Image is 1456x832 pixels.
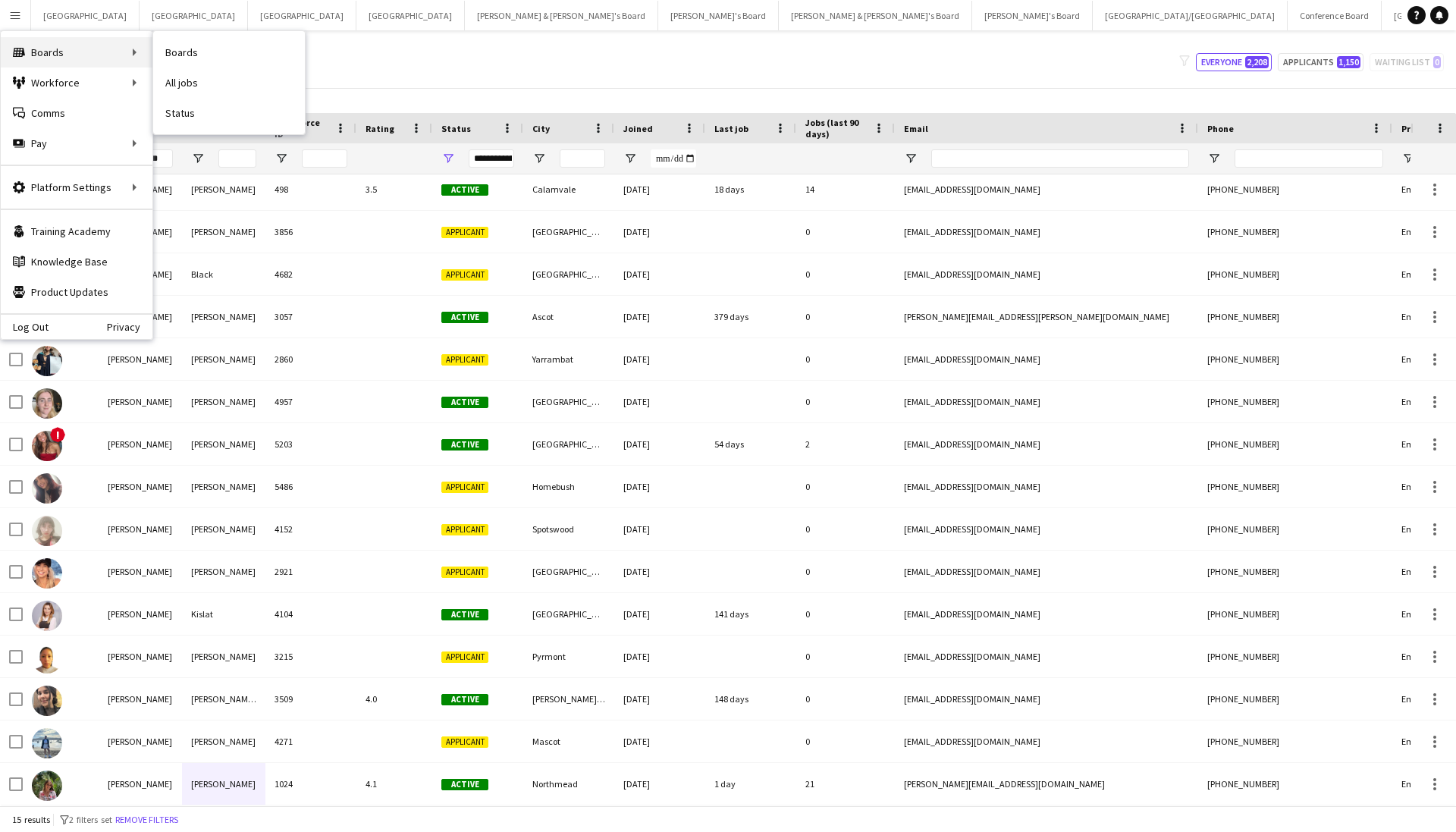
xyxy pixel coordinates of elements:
div: [EMAIL_ADDRESS][DOMAIN_NAME] [895,381,1198,422]
div: [PERSON_NAME] Bay [523,678,614,720]
button: Everyone2,208 [1196,53,1272,71]
div: Mascot [523,721,614,762]
div: Workforce [1,68,152,98]
div: [DATE] [614,593,705,635]
div: [PERSON_NAME] [99,678,182,720]
div: [PERSON_NAME] [99,593,182,635]
span: Applicant [441,482,488,493]
div: [DATE] [614,211,705,253]
div: [DATE] [614,423,705,465]
div: [EMAIL_ADDRESS][DOMAIN_NAME] [895,423,1198,465]
div: Yarrambat [523,338,614,380]
div: 1024 [265,763,356,805]
div: [DATE] [614,296,705,338]
div: [DATE] [614,721,705,762]
button: [GEOGRAPHIC_DATA] [140,1,248,30]
span: Active [441,397,488,408]
span: 1,150 [1337,56,1360,68]
div: [PHONE_NUMBER] [1198,763,1392,805]
div: [PERSON_NAME] [99,721,182,762]
div: 5486 [265,466,356,507]
div: [PERSON_NAME] [99,551,182,592]
div: 148 days [705,678,796,720]
input: First Name Filter Input [135,149,173,168]
div: [PERSON_NAME] [182,466,265,507]
div: 0 [796,211,895,253]
input: City Filter Input [560,149,605,168]
div: 14 [796,168,895,210]
div: Spotswood [523,508,614,550]
div: [PHONE_NUMBER] [1198,211,1392,253]
span: Applicant [441,269,488,281]
a: Boards [153,37,305,68]
div: [PERSON_NAME] [182,763,265,805]
div: [EMAIL_ADDRESS][DOMAIN_NAME] [895,211,1198,253]
div: [PERSON_NAME] [99,338,182,380]
div: 498 [265,168,356,210]
div: [GEOGRAPHIC_DATA] [523,593,614,635]
button: Open Filter Menu [623,152,637,165]
div: [PERSON_NAME] [99,508,182,550]
div: [EMAIL_ADDRESS][DOMAIN_NAME] [895,168,1198,210]
span: Last job [714,123,748,134]
span: Applicant [441,227,488,238]
span: Active [441,694,488,705]
span: Profile [1401,123,1432,134]
button: [PERSON_NAME]'s Board [972,1,1093,30]
div: Homebush [523,466,614,507]
div: 21 [796,763,895,805]
span: Rating [366,123,394,134]
span: ! [50,427,65,442]
div: 0 [796,253,895,295]
span: Joined [623,123,653,134]
div: [PHONE_NUMBER] [1198,381,1392,422]
div: [GEOGRAPHIC_DATA] [523,423,614,465]
div: [PERSON_NAME] [182,168,265,210]
div: [PERSON_NAME] [182,721,265,762]
div: 2860 [265,338,356,380]
button: [PERSON_NAME] & [PERSON_NAME]'s Board [465,1,658,30]
div: 2 [796,423,895,465]
img: Laura Fairbairn [32,431,62,461]
img: Laura Pasini Silveira [32,686,62,716]
div: 0 [796,338,895,380]
div: [PHONE_NUMBER] [1198,551,1392,592]
div: 2921 [265,551,356,592]
div: [DATE] [614,678,705,720]
img: Laura Johnston [32,558,62,589]
div: [PERSON_NAME] [99,423,182,465]
div: [PERSON_NAME][EMAIL_ADDRESS][DOMAIN_NAME] [895,763,1198,805]
a: All jobs [153,68,305,98]
div: [PHONE_NUMBER] [1198,168,1392,210]
div: [PHONE_NUMBER] [1198,423,1392,465]
div: 0 [796,508,895,550]
div: [PHONE_NUMBER] [1198,593,1392,635]
div: [EMAIL_ADDRESS][DOMAIN_NAME] [895,636,1198,677]
div: [DATE] [614,763,705,805]
div: [PHONE_NUMBER] [1198,338,1392,380]
img: Laura Sanchidrian-Martinez [32,771,62,801]
button: [GEOGRAPHIC_DATA] [248,1,356,30]
a: Knowledge Base [1,246,152,277]
div: 4957 [265,381,356,422]
div: 379 days [705,296,796,338]
button: [PERSON_NAME] & [PERSON_NAME]'s Board [779,1,972,30]
button: Open Filter Menu [275,152,288,165]
div: 4.1 [356,763,432,805]
button: Applicants1,150 [1278,53,1363,71]
div: 0 [796,296,895,338]
div: [PERSON_NAME] [99,381,182,422]
input: Workforce ID Filter Input [302,149,347,168]
div: 4682 [265,253,356,295]
div: Ascot [523,296,614,338]
div: 3057 [265,296,356,338]
span: Active [441,439,488,451]
input: Joined Filter Input [651,149,696,168]
input: Phone Filter Input [1235,149,1383,168]
img: Laura Fonseca [32,473,62,504]
div: 3509 [265,678,356,720]
div: [EMAIL_ADDRESS][DOMAIN_NAME] [895,551,1198,592]
div: 18 days [705,168,796,210]
div: [EMAIL_ADDRESS][DOMAIN_NAME] [895,466,1198,507]
span: Active [441,184,488,196]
